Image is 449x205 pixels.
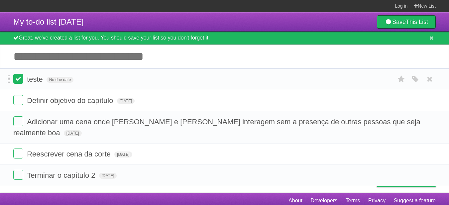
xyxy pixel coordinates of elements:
[13,149,23,158] label: Done
[391,175,432,187] span: Buy me a coffee
[13,116,23,126] label: Done
[64,130,82,136] span: [DATE]
[27,75,45,83] span: teste
[13,170,23,180] label: Done
[27,150,112,158] span: Reescrever cena da corte
[13,118,420,137] span: Adicionar uma cena onde [PERSON_NAME] e [PERSON_NAME] interagem sem a presença de outras pessoas ...
[13,74,23,84] label: Done
[27,96,115,105] span: Definir objetivo do capítulo
[13,95,23,105] label: Done
[13,17,84,26] span: My to-do list [DATE]
[377,15,436,29] a: SaveThis List
[406,19,428,25] b: This List
[395,74,408,85] label: Star task
[47,77,73,83] span: No due date
[117,98,135,104] span: [DATE]
[114,152,132,157] span: [DATE]
[99,173,117,179] span: [DATE]
[27,171,97,179] span: Terminar o capítulo 2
